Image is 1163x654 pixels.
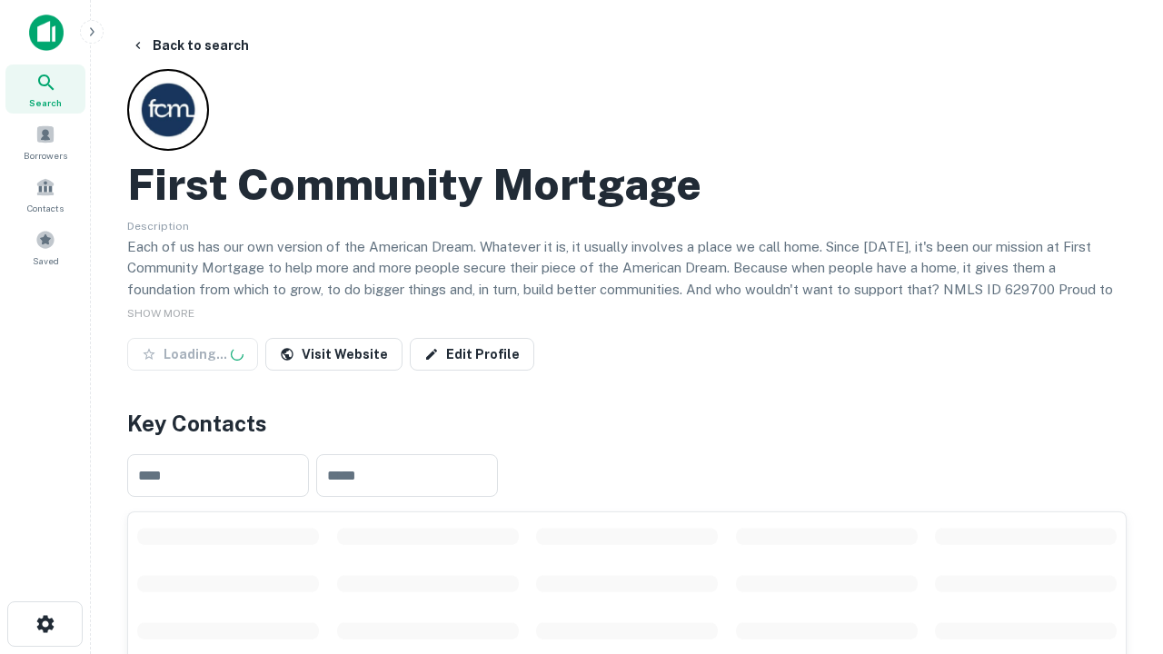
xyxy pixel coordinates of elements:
span: SHOW MORE [127,307,194,320]
p: Each of us has our own version of the American Dream. Whatever it is, it usually involves a place... [127,236,1127,322]
a: Visit Website [265,338,403,371]
span: Saved [33,253,59,268]
h2: First Community Mortgage [127,158,701,211]
a: Saved [5,223,85,272]
iframe: Chat Widget [1072,451,1163,538]
a: Search [5,64,85,114]
span: Contacts [27,201,64,215]
a: Contacts [5,170,85,219]
span: Borrowers [24,148,67,163]
h4: Key Contacts [127,407,1127,440]
span: Description [127,220,189,233]
a: Edit Profile [410,338,534,371]
button: Back to search [124,29,256,62]
a: Borrowers [5,117,85,166]
span: Search [29,95,62,110]
img: capitalize-icon.png [29,15,64,51]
